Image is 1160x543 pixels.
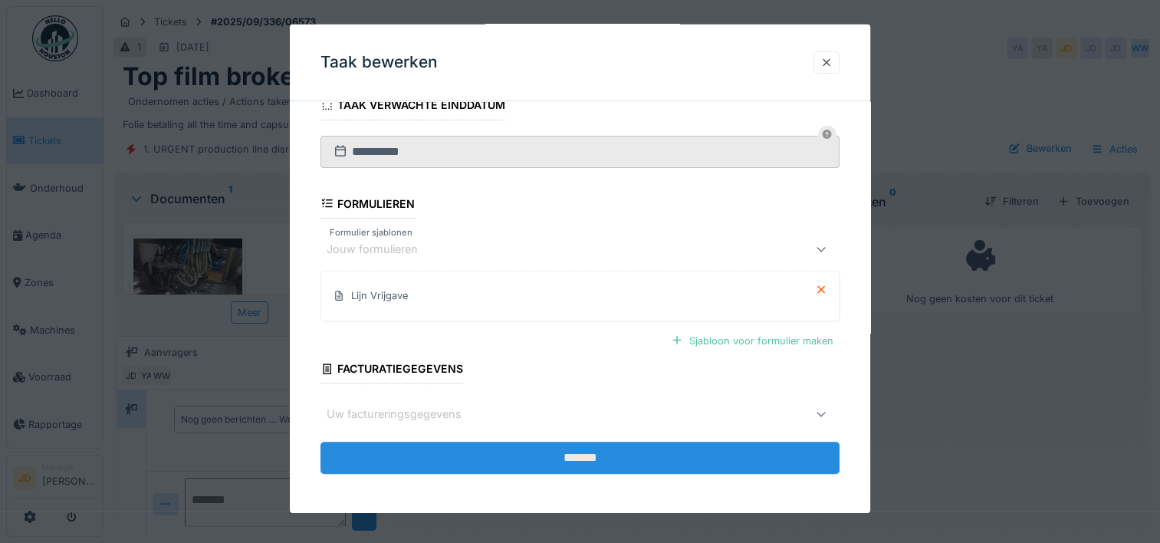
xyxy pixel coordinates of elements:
[320,53,438,72] h3: Taak bewerken
[665,331,840,351] div: Sjabloon voor formulier maken
[327,406,483,423] div: Uw factureringsgegevens
[320,192,415,218] div: Formulieren
[327,241,439,258] div: Jouw formulieren
[351,288,408,303] div: Lijn Vrijgave
[327,226,416,239] label: Formulier sjablonen
[320,94,505,120] div: Taak verwachte einddatum
[320,357,463,383] div: Facturatiegegevens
